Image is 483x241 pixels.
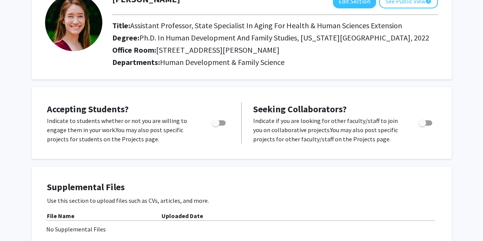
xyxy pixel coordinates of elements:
span: Human Development & Family Science [160,57,284,67]
span: [STREET_ADDRESS][PERSON_NAME] [156,45,279,55]
h4: Supplemental Files [47,182,436,193]
h2: Title: [112,21,438,30]
span: Accepting Students? [47,103,129,115]
h2: Office Room: [112,45,438,55]
b: File Name [47,212,74,220]
span: Assistant Professor, State Specialist In Aging For Health & Human Sciences Extension [130,21,402,30]
h2: Departments: [107,58,444,67]
p: Indicate to students whether or not you are willing to engage them in your work. You may also pos... [47,116,197,144]
p: Use this section to upload files such as CVs, articles, and more. [47,196,436,205]
p: Indicate if you are looking for other faculty/staff to join you on collaborative projects. You ma... [253,116,404,144]
div: Toggle [209,116,230,128]
h2: Degree: [112,33,438,42]
span: Seeking Collaborators? [253,103,347,115]
div: Toggle [415,116,436,128]
b: Uploaded Date [162,212,203,220]
div: No Supplemental Files [46,225,437,234]
span: Ph.D. In Human Development And Family Studies, [US_STATE][GEOGRAPHIC_DATA], 2022 [139,33,429,42]
iframe: Chat [6,207,32,235]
